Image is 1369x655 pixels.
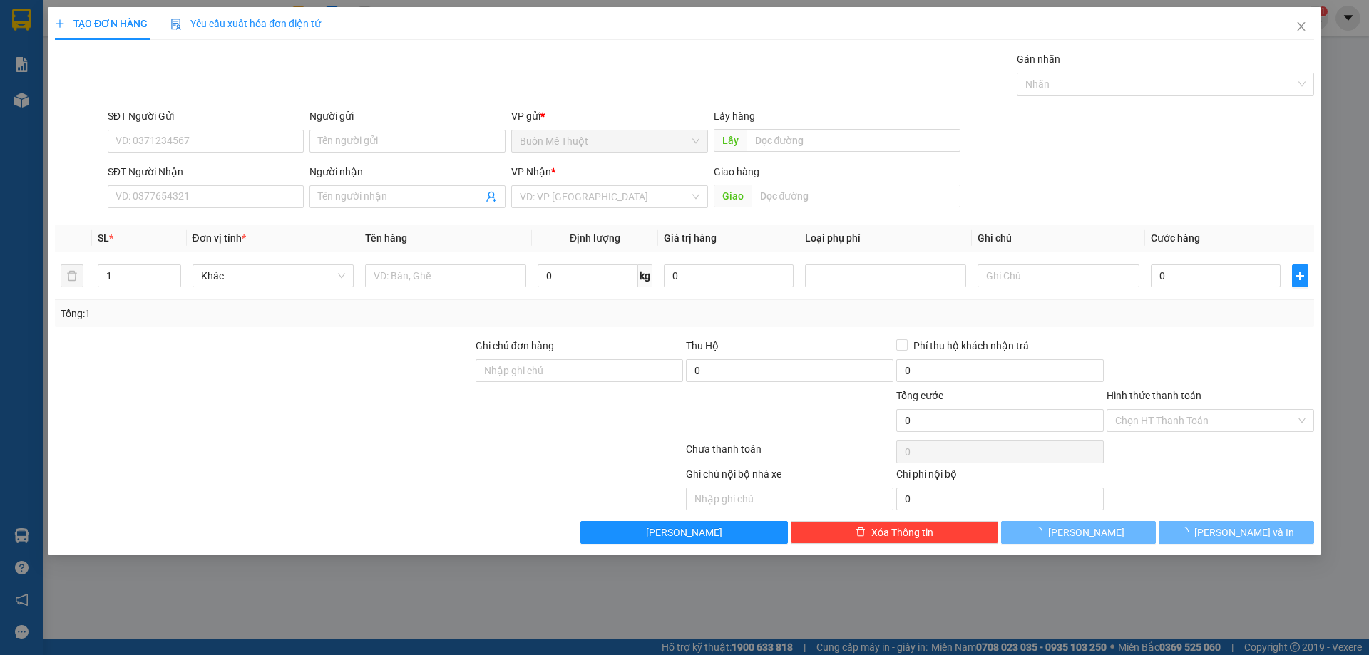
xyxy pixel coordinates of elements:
span: Phí thu hộ khách nhận trả [908,338,1035,354]
div: Người gửi [309,108,506,124]
span: delete [856,527,866,538]
span: plus [55,19,65,29]
span: Khác [201,265,345,287]
div: Tổng: 1 [61,306,528,321]
button: plus [1292,264,1308,287]
span: Lấy hàng [714,110,755,122]
span: Thu Hộ [686,340,719,351]
div: Chi phí nội bộ [896,466,1104,488]
span: user-add [486,191,498,202]
button: [PERSON_NAME] [1001,521,1156,544]
button: delete [61,264,83,287]
span: [PERSON_NAME] và In [1194,525,1294,540]
span: Yêu cầu xuất hóa đơn điện tử [170,18,321,29]
button: deleteXóa Thông tin [791,521,999,544]
input: Nhập ghi chú [686,488,893,510]
input: VD: Bàn, Ghế [365,264,526,287]
span: Buôn Mê Thuột [521,130,699,152]
span: Giao hàng [714,166,759,177]
span: VP Nhận [512,166,552,177]
input: Dọc đường [752,185,960,207]
th: Loại phụ phí [799,225,972,252]
span: Xóa Thông tin [871,525,933,540]
label: Hình thức thanh toán [1107,390,1201,401]
th: Ghi chú [973,225,1145,252]
input: Ghi Chú [978,264,1139,287]
div: Ghi chú nội bộ nhà xe [686,466,893,488]
span: loading [1033,527,1049,537]
span: [PERSON_NAME] [647,525,723,540]
div: SĐT Người Gửi [108,108,304,124]
span: Tổng cước [896,390,943,401]
input: 0 [664,264,794,287]
span: Lấy [714,129,747,152]
span: Định lượng [570,232,620,244]
div: SĐT Người Nhận [108,164,304,180]
div: Chưa thanh toán [684,441,895,466]
div: Người nhận [309,164,506,180]
span: SL [98,232,110,244]
span: Tên hàng [365,232,407,244]
span: close [1296,21,1307,32]
input: Ghi chú đơn hàng [476,359,683,382]
label: Ghi chú đơn hàng [476,340,554,351]
span: Cước hàng [1151,232,1200,244]
span: [PERSON_NAME] [1049,525,1125,540]
button: Close [1281,7,1321,47]
span: kg [638,264,652,287]
button: [PERSON_NAME] và In [1159,521,1314,544]
div: VP gửi [512,108,708,124]
span: loading [1179,527,1194,537]
img: icon [170,19,182,30]
span: TẠO ĐƠN HÀNG [55,18,148,29]
input: Dọc đường [747,129,960,152]
button: [PERSON_NAME] [581,521,789,544]
span: Đơn vị tính [193,232,246,244]
span: Giao [714,185,752,207]
span: plus [1293,270,1307,282]
span: Giá trị hàng [664,232,717,244]
label: Gán nhãn [1017,53,1060,65]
